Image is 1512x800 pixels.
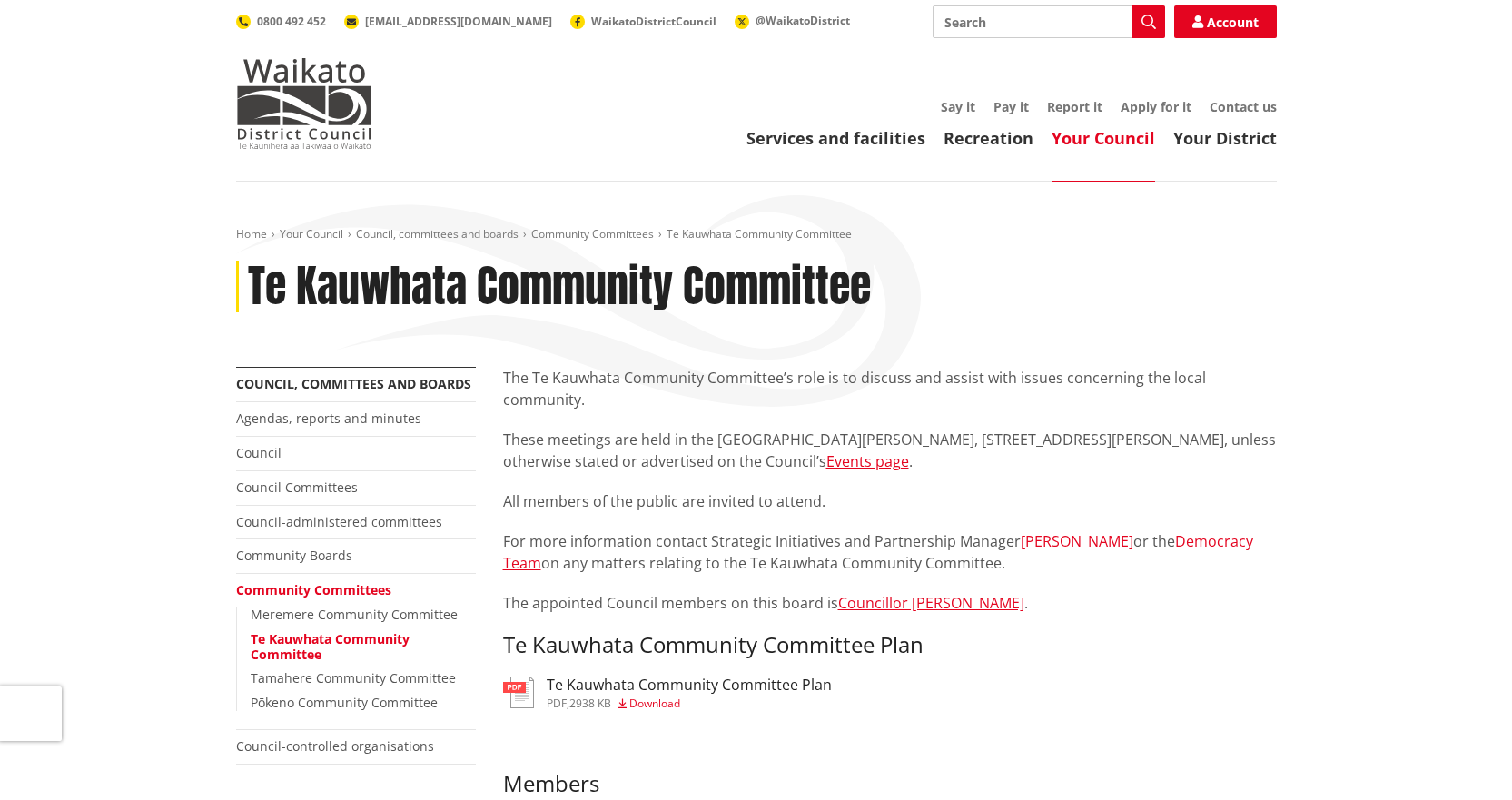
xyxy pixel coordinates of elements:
a: Say it [941,98,975,115]
span: [EMAIL_ADDRESS][DOMAIN_NAME] [365,14,552,29]
p: The Te Kauwhata Community Committee’s role is to discuss and assist with issues concerning the lo... [503,367,1277,410]
a: Tamahere Community Committee [251,669,456,686]
h3: Members [503,771,1277,797]
a: Contact us [1210,98,1277,115]
a: Council-administered committees [236,513,442,530]
h1: Te Kauwhata Community Committee [248,261,871,313]
a: Pōkeno Community Committee [251,694,438,711]
a: 0800 492 452 [236,14,326,29]
a: Apply for it [1121,98,1191,115]
span: WaikatoDistrictCouncil [591,14,716,29]
a: Community Committees [236,581,391,598]
a: Council Committees [236,479,358,496]
a: Your Council [1052,127,1155,149]
p: These meetings are held in the [GEOGRAPHIC_DATA][PERSON_NAME], [STREET_ADDRESS][PERSON_NAME], unl... [503,429,1277,472]
a: Te Kauwhata Community Committee [251,630,410,663]
span: 0800 492 452 [257,14,326,29]
a: Council, committees and boards [356,226,519,242]
input: Search input [933,5,1165,38]
nav: breadcrumb [236,227,1277,242]
span: @WaikatoDistrict [756,13,850,28]
span: Te Kauwhata Community Committee [667,226,852,242]
a: Agendas, reports and minutes [236,410,421,427]
a: Democracy Team [503,531,1253,573]
p: The appointed Council members on this board is . [503,592,1277,614]
a: Meremere Community Committee [251,606,458,623]
a: [EMAIL_ADDRESS][DOMAIN_NAME] [344,14,552,29]
p: For more information contact Strategic Initiatives and Partnership Manager or the on any matters ... [503,530,1277,574]
a: Te Kauwhata Community Committee Plan pdf,2938 KB Download [503,677,832,709]
a: Recreation [944,127,1033,149]
span: 2938 KB [569,696,611,711]
a: Your District [1173,127,1277,149]
a: [PERSON_NAME] [1021,531,1133,551]
a: Community Committees [531,226,654,242]
img: Waikato District Council - Te Kaunihera aa Takiwaa o Waikato [236,58,372,149]
a: Report it [1047,98,1102,115]
img: document-pdf.svg [503,677,534,708]
a: Council [236,444,282,461]
h3: Te Kauwhata Community Committee Plan [547,677,832,694]
div: , [547,698,832,709]
a: Your Council [280,226,343,242]
a: Councillor [PERSON_NAME] [838,593,1024,613]
a: Account [1174,5,1277,38]
a: @WaikatoDistrict [735,13,850,28]
a: Home [236,226,267,242]
a: Services and facilities [746,127,925,149]
h3: Te Kauwhata Community Committee Plan [503,632,1277,658]
p: All members of the public are invited to attend. [503,490,1277,512]
a: Events page [826,451,909,471]
span: Download [629,696,680,711]
a: WaikatoDistrictCouncil [570,14,716,29]
span: pdf [547,696,567,711]
a: Pay it [993,98,1029,115]
a: Council, committees and boards [236,375,471,392]
a: Council-controlled organisations [236,737,434,755]
a: Community Boards [236,547,352,564]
